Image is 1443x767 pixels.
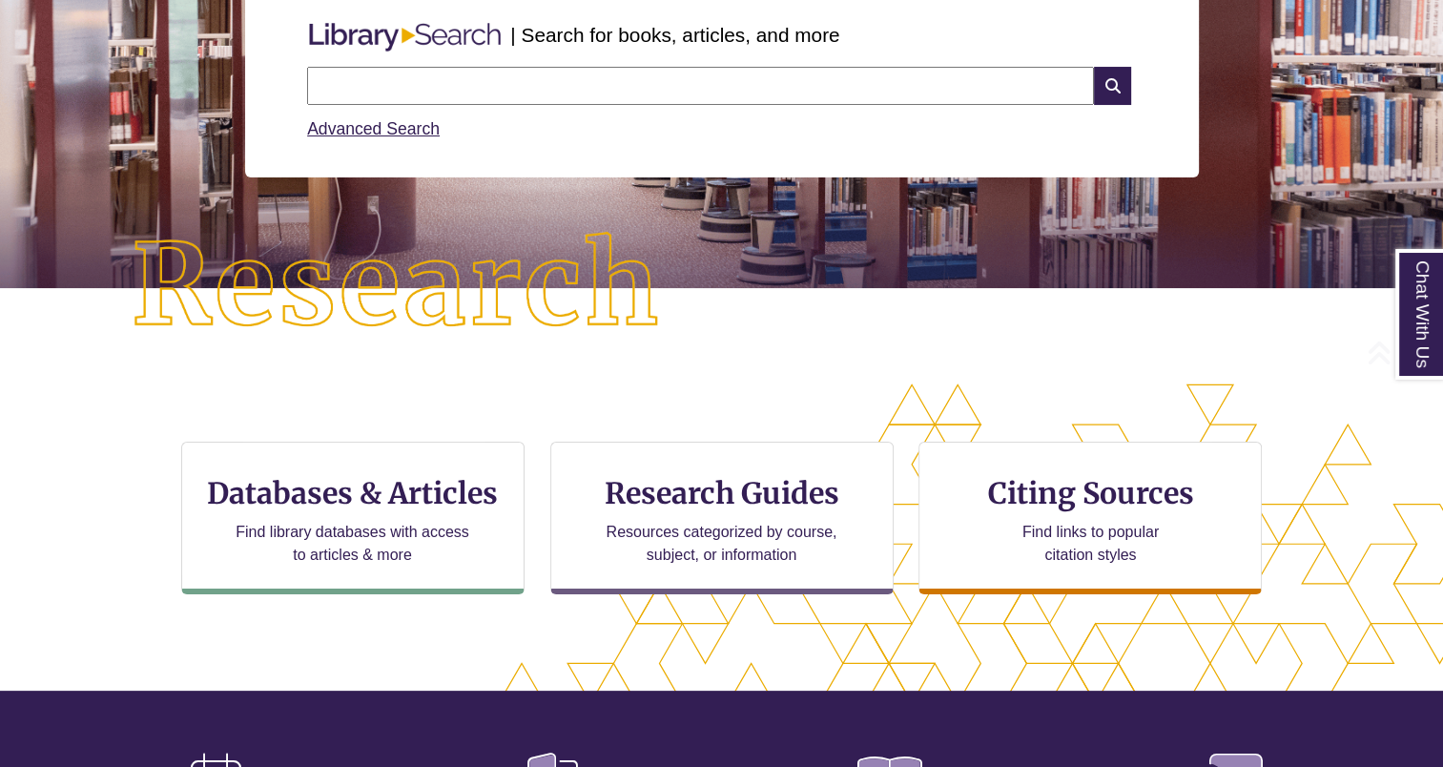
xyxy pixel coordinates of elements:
img: Libary Search [299,15,510,59]
p: Find library databases with access to articles & more [228,521,477,567]
p: | Search for books, articles, and more [510,20,839,50]
p: Find links to popular citation styles [998,521,1184,567]
a: Databases & Articles Find library databases with access to articles & more [181,442,525,594]
h3: Databases & Articles [197,475,508,511]
i: Search [1094,67,1130,105]
p: Resources categorized by course, subject, or information [597,521,846,567]
a: Research Guides Resources categorized by course, subject, or information [550,442,894,594]
h3: Citing Sources [975,475,1207,511]
a: Advanced Search [307,119,440,138]
h3: Research Guides [567,475,877,511]
a: Citing Sources Find links to popular citation styles [918,442,1262,594]
a: Back to Top [1367,340,1438,365]
img: Research [72,174,722,400]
